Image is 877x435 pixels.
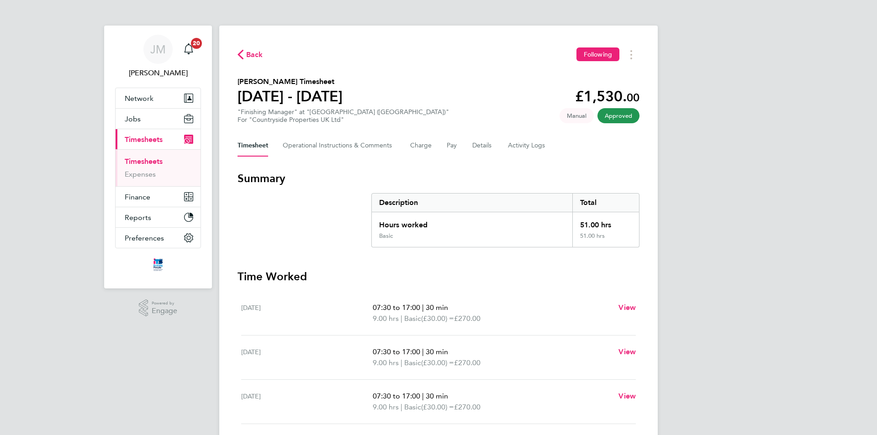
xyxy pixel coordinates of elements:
span: 30 min [426,392,448,400]
span: £270.00 [454,358,481,367]
span: Back [246,49,263,60]
div: For "Countryside Properties UK Ltd" [238,116,449,124]
span: Joe Melmoth [115,68,201,79]
span: (£30.00) = [421,314,454,323]
span: | [401,403,402,411]
a: Go to home page [115,257,201,272]
span: 20 [191,38,202,49]
button: Network [116,88,201,108]
h3: Summary [238,171,639,186]
span: 07:30 to 17:00 [373,392,420,400]
span: 30 min [426,347,448,356]
button: Charge [410,135,432,157]
a: View [618,391,636,402]
nav: Main navigation [104,26,212,288]
button: Back [238,49,263,60]
h1: [DATE] - [DATE] [238,87,343,105]
div: 51.00 hrs [572,232,639,247]
span: View [618,392,636,400]
button: Pay [447,135,458,157]
div: [DATE] [241,302,373,324]
span: Preferences [125,234,164,242]
button: Operational Instructions & Comments [283,135,396,157]
button: Timesheets [116,129,201,149]
h2: [PERSON_NAME] Timesheet [238,76,343,87]
a: View [618,302,636,313]
span: (£30.00) = [421,403,454,411]
span: 9.00 hrs [373,358,399,367]
span: Engage [152,307,177,315]
span: View [618,303,636,312]
a: 20 [180,35,198,64]
span: Following [584,50,612,58]
button: Details [472,135,493,157]
a: View [618,346,636,357]
a: Expenses [125,170,156,178]
span: | [422,392,424,400]
span: This timesheet was manually created. [560,108,594,123]
div: Total [572,194,639,212]
span: | [422,303,424,312]
button: Finance [116,187,201,207]
span: Reports [125,213,151,222]
span: Basic [404,357,421,368]
app-decimal: £1,530. [575,88,639,105]
span: 00 [627,91,639,104]
span: Finance [125,193,150,201]
span: JM [150,43,166,55]
span: 07:30 to 17:00 [373,303,420,312]
div: [DATE] [241,346,373,368]
span: Basic [404,313,421,324]
span: £270.00 [454,403,481,411]
h3: Time Worked [238,269,639,284]
span: Jobs [125,115,141,123]
span: Powered by [152,299,177,307]
span: Network [125,94,153,103]
a: Timesheets [125,157,163,166]
button: Following [576,47,619,61]
div: Description [372,194,572,212]
img: itsconstruction-logo-retina.png [152,257,164,272]
div: Basic [379,232,393,240]
span: Basic [404,402,421,413]
span: 9.00 hrs [373,403,399,411]
span: 07:30 to 17:00 [373,347,420,356]
span: (£30.00) = [421,358,454,367]
span: View [618,347,636,356]
div: "Finishing Manager" at "[GEOGRAPHIC_DATA] ([GEOGRAPHIC_DATA])" [238,108,449,124]
button: Timesheets Menu [623,47,639,62]
button: Timesheet [238,135,268,157]
span: 9.00 hrs [373,314,399,323]
div: Timesheets [116,149,201,186]
span: | [422,347,424,356]
span: £270.00 [454,314,481,323]
div: Summary [371,193,639,247]
span: 30 min [426,303,448,312]
button: Preferences [116,228,201,248]
span: | [401,314,402,323]
span: | [401,358,402,367]
div: 51.00 hrs [572,212,639,232]
button: Activity Logs [508,135,546,157]
div: [DATE] [241,391,373,413]
button: Reports [116,207,201,227]
span: Timesheets [125,135,163,144]
a: Powered byEngage [139,299,178,317]
button: Jobs [116,109,201,129]
span: This timesheet has been approved. [597,108,639,123]
div: Hours worked [372,212,572,232]
a: JM[PERSON_NAME] [115,35,201,79]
